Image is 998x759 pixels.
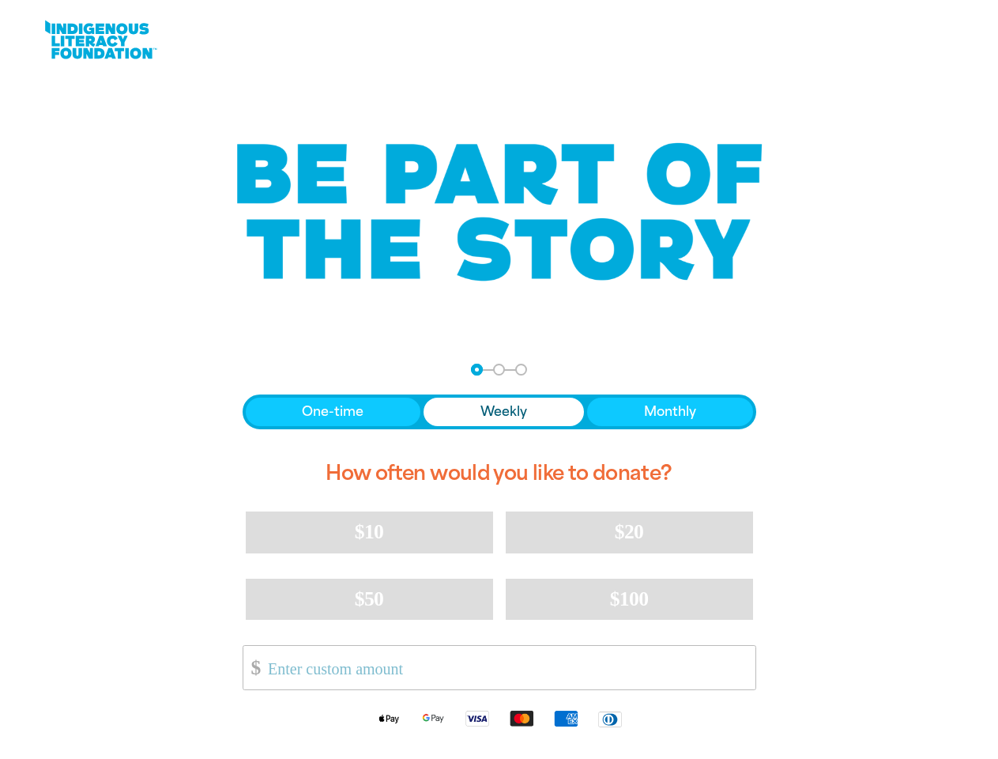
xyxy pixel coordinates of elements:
button: Navigate to step 2 of 3 to enter your details [493,364,505,376]
span: $10 [355,520,383,543]
span: $100 [610,587,649,610]
button: Monthly [587,398,753,426]
button: $50 [246,579,493,620]
button: One-time [246,398,421,426]
img: Google Pay logo [411,709,455,727]
div: Available payment methods [243,697,756,740]
img: American Express logo [544,709,588,727]
span: $50 [355,587,383,610]
span: $ [243,650,261,685]
div: Donation frequency [243,395,756,429]
span: Monthly [644,402,696,421]
h2: How often would you like to donate? [243,448,756,499]
button: $10 [246,512,493,553]
img: Visa logo [455,709,499,727]
img: Mastercard logo [499,709,544,727]
button: Navigate to step 3 of 3 to enter your payment details [515,364,527,376]
button: Navigate to step 1 of 3 to enter your donation amount [471,364,483,376]
img: Be part of the story [223,111,776,313]
span: One-time [302,402,363,421]
button: $100 [506,579,753,620]
button: Weekly [424,398,584,426]
img: Diners Club logo [588,710,632,728]
button: $20 [506,512,753,553]
img: Apple Pay logo [367,709,411,727]
span: $20 [615,520,643,543]
span: Weekly [480,402,527,421]
input: Enter custom amount [257,646,755,689]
